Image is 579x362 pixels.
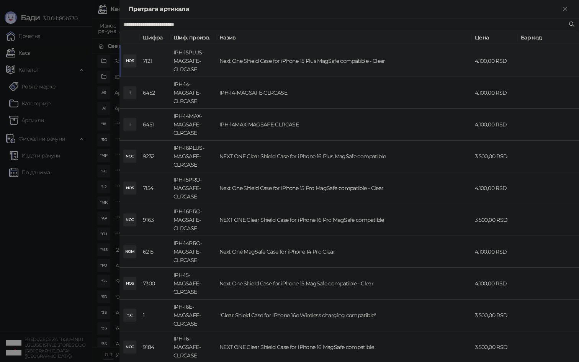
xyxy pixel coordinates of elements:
[170,268,216,300] td: IPH-15-MAGSAFE-CLRCASE
[472,30,518,45] th: Цена
[140,77,170,109] td: 6452
[140,300,170,331] td: 1
[140,204,170,236] td: 9163
[140,141,170,172] td: 9232
[518,30,579,45] th: Бар код
[140,109,170,141] td: 6451
[124,118,136,131] div: I
[472,300,518,331] td: 3.500,00 RSD
[124,341,136,353] div: NOC
[472,109,518,141] td: 4.100,00 RSD
[216,141,472,172] td: NEXT ONE Clear Shield Case for iPhone 16 Plus MagSafe compatible
[140,236,170,268] td: 6215
[472,268,518,300] td: 4.100,00 RSD
[472,45,518,77] td: 4.100,00 RSD
[170,300,216,331] td: IPH-16E-MAGSAFE-CLRCASE
[170,109,216,141] td: IPH-14MAX-MAGSAFE-CLRCASE
[170,172,216,204] td: IPH-15PRO-MAGSAFE-CLRCASE
[170,45,216,77] td: IPH-15PLUS-MAGSAFE-CLRCASE
[472,141,518,172] td: 3.500,00 RSD
[124,182,136,194] div: NOS
[216,109,472,141] td: IPH-14MAX-MAGSAFE-CLRCASE
[140,45,170,77] td: 7121
[124,214,136,226] div: NOC
[216,45,472,77] td: Next One Shield Case for iPhone 15 Plus MagSafe compatible - Clear
[216,236,472,268] td: Next One MagSafe Case for iPhone 14 Pro Clear
[129,5,561,14] div: Претрага артикала
[216,172,472,204] td: Next One Shield Case for iPhone 15 Pro MagSafe compatible - Clear
[140,268,170,300] td: 7300
[216,30,472,45] th: Назив
[561,5,570,14] button: Close
[472,204,518,236] td: 3.500,00 RSD
[124,150,136,162] div: NOC
[124,309,136,321] div: "SC
[170,30,216,45] th: Шиф. произв.
[140,30,170,45] th: Шифра
[170,236,216,268] td: IPH-14PRO-MAGSAFE-CLRCASE
[170,77,216,109] td: IPH-14-MAGSAFE-CLRCASE
[472,77,518,109] td: 4.100,00 RSD
[124,246,136,258] div: NOM
[170,204,216,236] td: IPH-16PRO-MAGSAFE-CLRCASE
[216,268,472,300] td: Next One Shield Case for iPhone 15 MagSafe compatible - Clear
[216,204,472,236] td: NEXT ONE Clear Shield Case for iPhone 16 Pro MagSafe compatible
[124,87,136,99] div: I
[472,236,518,268] td: 4.100,00 RSD
[124,277,136,290] div: NOS
[170,141,216,172] td: IPH-16PLUS-MAGSAFE-CLRCASE
[124,55,136,67] div: NOS
[216,300,472,331] td: "Clear Shield Case for iPhone 16e Wireless charging compatible"
[472,172,518,204] td: 4.100,00 RSD
[216,77,472,109] td: IPH-14-MAGSAFE-CLRCASE
[140,172,170,204] td: 7154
